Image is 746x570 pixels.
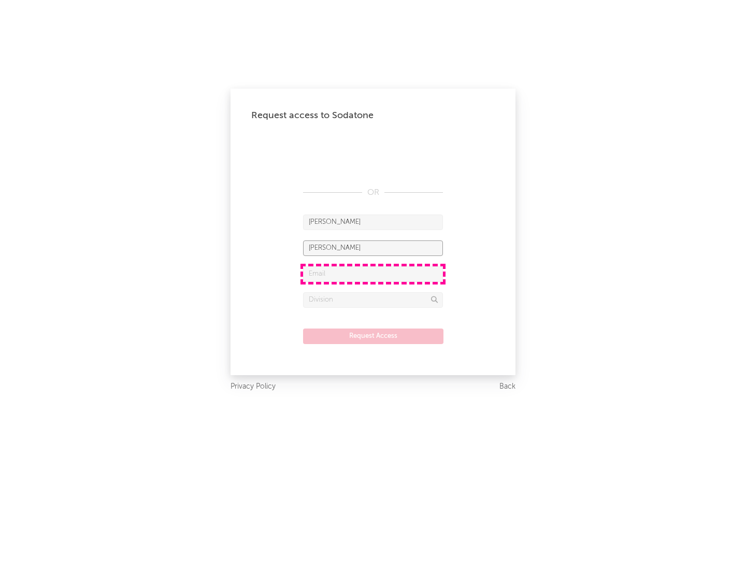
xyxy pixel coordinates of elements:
[499,380,515,393] a: Back
[303,329,443,344] button: Request Access
[303,187,443,199] div: OR
[303,266,443,282] input: Email
[303,240,443,256] input: Last Name
[303,215,443,230] input: First Name
[303,292,443,308] input: Division
[251,109,495,122] div: Request access to Sodatone
[231,380,276,393] a: Privacy Policy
